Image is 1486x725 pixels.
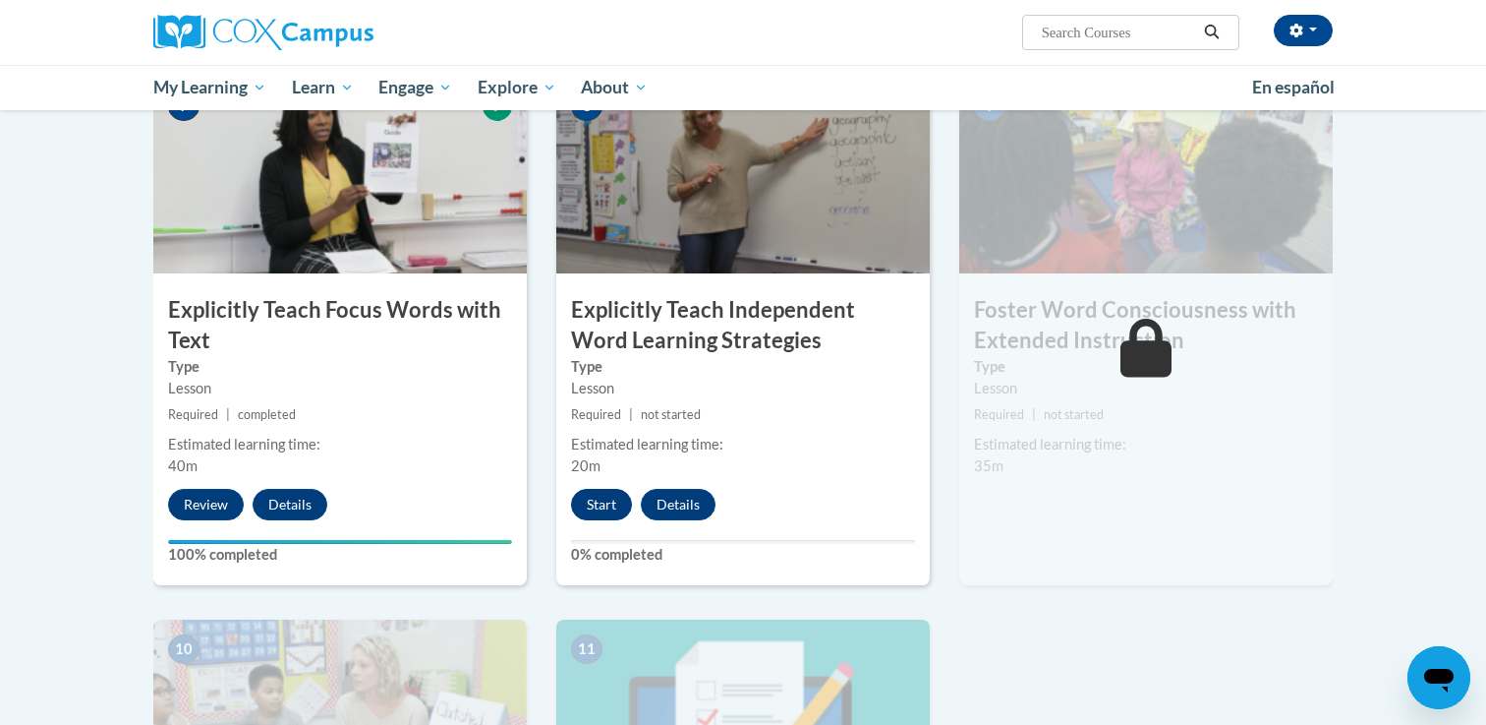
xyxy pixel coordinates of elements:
span: Engage [378,76,452,99]
span: | [226,407,230,422]
label: 100% completed [168,544,512,566]
a: Cox Campus [153,15,527,50]
span: 10 [168,634,200,664]
img: Course Image [959,77,1333,273]
iframe: Button to launch messaging window [1407,646,1470,709]
div: Lesson [168,378,512,399]
button: Account Settings [1274,15,1333,46]
span: Required [168,407,218,422]
span: Learn [292,76,354,99]
span: Required [571,407,621,422]
h3: Explicitly Teach Independent Word Learning Strategies [556,295,930,356]
span: not started [1044,407,1104,422]
span: 11 [571,634,602,664]
a: Explore [465,65,569,110]
div: Estimated learning time: [571,434,915,455]
span: About [581,76,648,99]
h3: Foster Word Consciousness with Extended Instruction [959,295,1333,356]
a: About [569,65,661,110]
div: Main menu [124,65,1362,110]
span: Required [974,407,1024,422]
span: My Learning [153,76,266,99]
span: Explore [478,76,556,99]
a: Engage [366,65,465,110]
span: 20m [571,457,600,474]
span: En español [1252,77,1335,97]
div: Estimated learning time: [974,434,1318,455]
button: Review [168,489,244,520]
div: Lesson [974,378,1318,399]
div: Your progress [168,540,512,544]
a: En español [1239,67,1347,108]
div: Lesson [571,378,915,399]
button: Details [641,489,715,520]
span: | [629,407,633,422]
button: Details [253,489,327,520]
span: | [1032,407,1036,422]
button: Start [571,489,632,520]
label: Type [168,356,512,378]
div: Estimated learning time: [168,434,512,455]
span: 40m [168,457,198,474]
a: Learn [279,65,367,110]
button: Search [1197,21,1227,44]
label: 0% completed [571,544,915,566]
h3: Explicitly Teach Focus Words with Text [153,295,527,356]
img: Course Image [153,77,527,273]
a: My Learning [141,65,279,110]
img: Course Image [556,77,930,273]
img: Cox Campus [153,15,373,50]
input: Search Courses [1040,21,1197,44]
span: not started [641,407,701,422]
span: completed [238,407,296,422]
span: 35m [974,457,1003,474]
label: Type [571,356,915,378]
label: Type [974,356,1318,378]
